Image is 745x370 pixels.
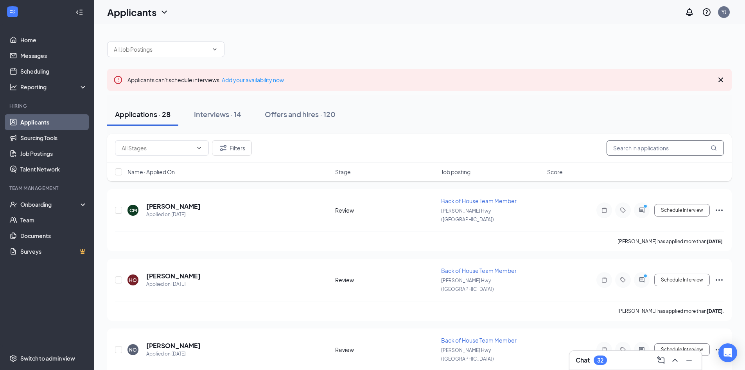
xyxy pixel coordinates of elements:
[20,228,87,244] a: Documents
[618,238,724,245] p: [PERSON_NAME] has applied more than .
[707,308,723,314] b: [DATE]
[669,354,681,366] button: ChevronUp
[20,244,87,259] a: SurveysCrown
[9,83,17,91] svg: Analysis
[637,347,646,353] svg: ActiveChat
[115,109,171,119] div: Applications · 28
[160,7,169,17] svg: ChevronDown
[576,356,590,365] h3: Chat
[607,140,724,156] input: Search in applications
[20,63,87,79] a: Scheduling
[600,347,609,353] svg: Note
[642,274,651,280] svg: PrimaryDot
[9,103,86,109] div: Hiring
[20,114,87,130] a: Applicants
[716,75,725,85] svg: Cross
[212,46,218,52] svg: ChevronDown
[618,308,724,314] p: [PERSON_NAME] has applied more than .
[335,206,436,214] div: Review
[127,76,284,83] span: Applicants can't schedule interviews.
[684,356,694,365] svg: Minimize
[20,32,87,48] a: Home
[20,354,75,362] div: Switch to admin view
[335,276,436,284] div: Review
[441,347,494,362] span: [PERSON_NAME] Hwy ([GEOGRAPHIC_DATA])
[600,207,609,213] svg: Note
[129,277,137,283] div: HO
[654,274,710,286] button: Schedule Interview
[722,9,727,15] div: YJ
[685,7,694,17] svg: Notifications
[654,204,710,217] button: Schedule Interview
[441,168,470,176] span: Job posting
[707,238,723,244] b: [DATE]
[637,207,646,213] svg: ActiveChat
[122,144,193,152] input: All Stages
[637,277,646,283] svg: ActiveChat
[196,145,202,151] svg: ChevronDown
[75,8,83,16] svg: Collapse
[702,7,711,17] svg: QuestionInfo
[20,200,81,208] div: Onboarding
[683,354,695,366] button: Minimize
[718,343,737,362] div: Open Intercom Messenger
[222,76,284,83] a: Add your availability now
[20,212,87,228] a: Team
[129,207,137,214] div: CM
[670,356,680,365] svg: ChevronUp
[654,343,710,356] button: Schedule Interview
[146,211,201,218] div: Applied on [DATE]
[714,206,724,215] svg: Ellipses
[20,83,88,91] div: Reporting
[655,354,667,366] button: ComposeMessage
[441,197,517,204] span: Back of House Team Member
[600,277,609,283] svg: Note
[146,280,201,288] div: Applied on [DATE]
[618,207,628,213] svg: Tag
[9,200,17,208] svg: UserCheck
[656,356,666,365] svg: ComposeMessage
[146,350,201,358] div: Applied on [DATE]
[441,208,494,222] span: [PERSON_NAME] Hwy ([GEOGRAPHIC_DATA])
[20,146,87,161] a: Job Postings
[114,45,208,54] input: All Job Postings
[265,109,336,119] div: Offers and hires · 120
[129,347,137,353] div: NO
[20,161,87,177] a: Talent Network
[441,337,517,344] span: Back of House Team Member
[146,272,201,280] h5: [PERSON_NAME]
[714,345,724,354] svg: Ellipses
[20,130,87,146] a: Sourcing Tools
[711,145,717,151] svg: MagnifyingGlass
[618,347,628,353] svg: Tag
[107,5,156,19] h1: Applicants
[219,143,228,153] svg: Filter
[335,346,436,354] div: Review
[9,185,86,191] div: Team Management
[20,48,87,63] a: Messages
[146,341,201,350] h5: [PERSON_NAME]
[618,277,628,283] svg: Tag
[9,8,16,16] svg: WorkstreamLogo
[547,168,563,176] span: Score
[335,168,351,176] span: Stage
[714,275,724,285] svg: Ellipses
[642,204,651,210] svg: PrimaryDot
[146,202,201,211] h5: [PERSON_NAME]
[127,168,175,176] span: Name · Applied On
[441,278,494,292] span: [PERSON_NAME] Hwy ([GEOGRAPHIC_DATA])
[194,109,241,119] div: Interviews · 14
[441,267,517,274] span: Back of House Team Member
[212,140,252,156] button: Filter Filters
[9,354,17,362] svg: Settings
[597,357,603,364] div: 32
[113,75,123,85] svg: Error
